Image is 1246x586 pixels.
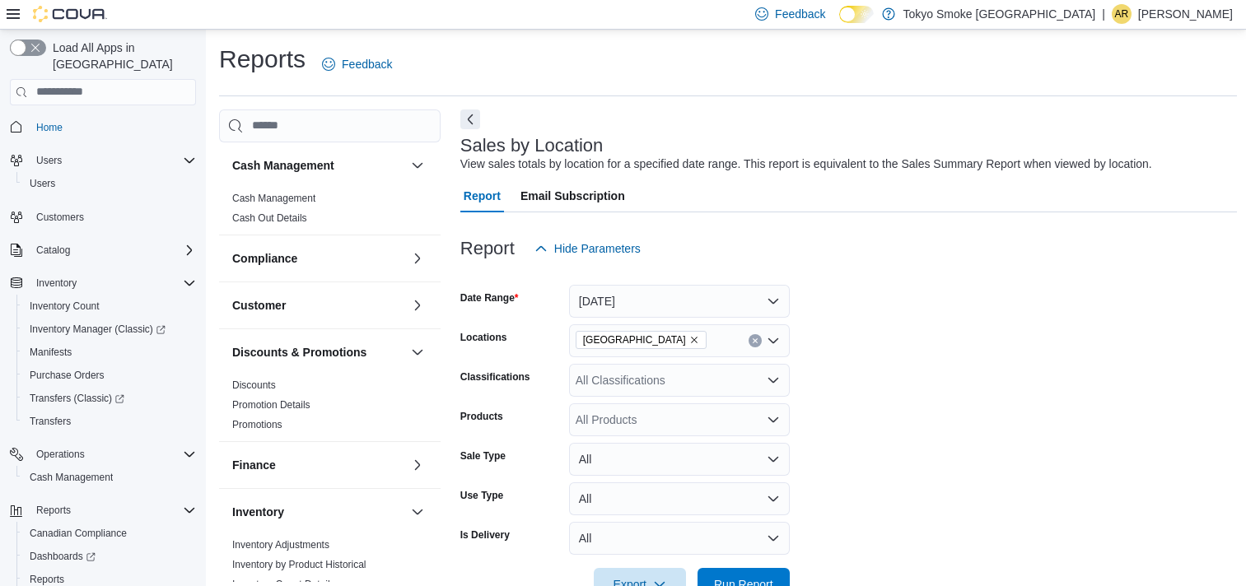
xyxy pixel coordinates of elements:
a: Discounts [232,379,276,391]
span: Users [36,154,62,167]
span: Canadian Compliance [23,523,196,543]
button: Inventory [30,273,83,293]
a: Customers [30,207,91,227]
button: Open list of options [767,334,780,347]
a: Promotion Details [232,399,310,411]
span: Inventory by Product Historical [232,558,366,571]
span: [GEOGRAPHIC_DATA] [583,332,686,348]
h3: Cash Management [232,157,334,174]
span: Home [36,121,63,134]
label: Products [460,410,503,423]
a: Transfers (Classic) [23,388,131,408]
div: Discounts & Promotions [219,375,441,441]
span: Inventory Manager (Classic) [30,323,166,336]
button: All [569,522,790,555]
button: Reports [3,499,203,522]
span: Cash Management [232,192,315,205]
span: Manitoba [576,331,707,349]
span: Reports [36,504,71,517]
button: Hide Parameters [528,232,647,265]
span: Operations [36,448,85,461]
a: Cash Out Details [232,212,307,224]
span: Inventory [30,273,196,293]
span: Discounts [232,379,276,392]
input: Dark Mode [839,6,874,23]
span: Customers [36,211,84,224]
h3: Inventory [232,504,284,520]
div: Cash Management [219,188,441,235]
span: Reports [30,573,64,586]
button: Manifests [16,341,203,364]
span: Feedback [775,6,825,22]
button: Users [3,149,203,172]
p: | [1102,4,1105,24]
a: Inventory Manager (Classic) [23,319,172,339]
button: Finance [232,457,404,473]
span: Feedback [342,56,392,72]
h3: Sales by Location [460,136,604,156]
button: Home [3,115,203,139]
button: Cash Management [408,156,427,175]
a: Transfers [23,412,77,431]
a: Cash Management [232,193,315,204]
span: Catalog [36,244,70,257]
button: Inventory [3,272,203,295]
a: Home [30,118,69,137]
button: Transfers [16,410,203,433]
button: Purchase Orders [16,364,203,387]
label: Sale Type [460,449,506,463]
span: Cash Management [30,471,113,484]
label: Locations [460,331,507,344]
h3: Compliance [232,250,297,267]
button: Catalog [30,240,77,260]
span: Inventory Count [30,300,100,313]
div: View sales totals by location for a specified date range. This report is equivalent to the Sales ... [460,156,1152,173]
label: Date Range [460,291,519,305]
span: Inventory Adjustments [232,538,329,551]
p: [PERSON_NAME] [1138,4,1233,24]
span: Cash Management [23,467,196,487]
button: Customer [408,295,427,315]
button: Inventory [232,504,404,520]
span: Users [23,174,196,193]
label: Use Type [460,489,503,502]
a: Inventory by Product Historical [232,559,366,570]
span: Dark Mode [839,23,840,24]
button: Next [460,109,480,129]
span: Promotion Details [232,398,310,412]
a: Dashboards [23,546,102,566]
span: Dashboards [30,550,96,563]
span: Hide Parameters [554,240,641,257]
button: Operations [3,443,203,466]
button: Discounts & Promotions [232,344,404,360]
a: Manifests [23,342,78,362]
a: Cash Management [23,467,119,487]
a: Transfers (Classic) [16,387,203,410]
span: Catalog [30,240,196,260]
h3: Report [460,239,515,258]
h1: Reports [219,43,306,76]
button: Customer [232,297,404,314]
a: Purchase Orders [23,365,111,385]
label: Is Delivery [460,528,510,542]
a: Canadian Compliance [23,523,133,543]
span: Inventory Manager (Classic) [23,319,196,339]
span: Users [30,151,196,170]
p: Tokyo Smoke [GEOGRAPHIC_DATA] [903,4,1096,24]
span: Transfers (Classic) [30,392,124,405]
span: Email Subscription [520,179,625,212]
span: Reports [30,500,196,520]
button: Inventory Count [16,295,203,318]
button: All [569,443,790,476]
a: Feedback [315,48,399,81]
span: Purchase Orders [30,369,105,382]
button: Inventory [408,502,427,522]
button: Canadian Compliance [16,522,203,545]
a: Users [23,174,62,193]
span: Users [30,177,55,190]
span: Transfers [30,415,71,428]
h3: Discounts & Promotions [232,344,366,360]
button: Finance [408,455,427,475]
button: Clear input [749,334,762,347]
button: Reports [30,500,77,520]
